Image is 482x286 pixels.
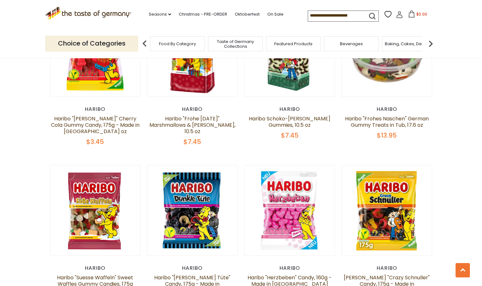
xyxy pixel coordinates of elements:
div: Haribo [147,106,238,112]
img: Haribo [50,165,140,255]
a: Taste of Germany Collections [210,39,261,49]
img: Haribo [147,165,238,255]
a: Haribo "Frohes Naschen" German Gummy Treats in Tub, 17.6 oz [345,115,429,129]
a: Featured Products [274,41,313,46]
div: Haribo [50,106,141,112]
a: Beverages [340,41,363,46]
div: Haribo [244,106,335,112]
a: On Sale [267,11,284,18]
span: $7.45 [281,131,299,140]
p: Choice of Categories [45,36,138,51]
img: Haribo [245,165,335,255]
img: previous arrow [138,37,151,50]
a: Christmas - PRE-ORDER [179,11,227,18]
a: Food By Category [159,41,196,46]
a: Haribo "[PERSON_NAME]" Cherry Cola Gummy Candy, 175g - Made in [GEOGRAPHIC_DATA] oz [51,115,140,135]
a: Oktoberfest [235,11,260,18]
a: Haribo "Frohe [DATE]" Marshmallows & [PERSON_NAME], 10.5 oz [149,115,235,135]
a: Haribo Schoko-[PERSON_NAME] Gummies, 10.5 oz [249,115,330,129]
div: Haribo [147,265,238,271]
a: Baking, Cakes, Desserts [385,41,434,46]
span: $7.45 [183,137,201,146]
a: Seasons [149,11,171,18]
div: Haribo [244,265,335,271]
div: Haribo [50,265,141,271]
div: Haribo [342,265,432,271]
span: $3.45 [86,137,104,146]
div: Haribo [342,106,432,112]
img: Haribo [342,165,432,255]
span: $13.95 [377,131,397,140]
button: $0.00 [404,11,431,20]
span: $0.00 [416,11,427,17]
img: next arrow [424,37,437,50]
